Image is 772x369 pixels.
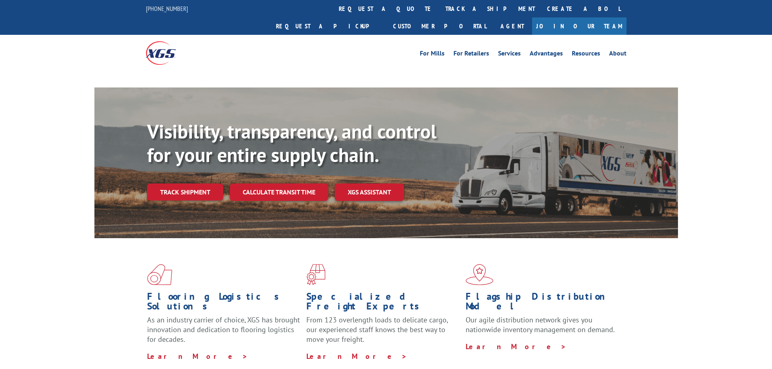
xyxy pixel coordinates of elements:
[230,183,328,201] a: Calculate transit time
[147,119,436,167] b: Visibility, transparency, and control for your entire supply chain.
[453,50,489,59] a: For Retailers
[492,17,532,35] a: Agent
[270,17,387,35] a: Request a pickup
[466,342,567,351] a: Learn More >
[387,17,492,35] a: Customer Portal
[466,315,615,334] span: Our agile distribution network gives you nationwide inventory management on demand.
[466,264,494,285] img: xgs-icon-flagship-distribution-model-red
[147,183,223,200] a: Track shipment
[420,50,445,59] a: For Mills
[335,183,404,201] a: XGS ASSISTANT
[146,4,188,13] a: [PHONE_NUMBER]
[572,50,600,59] a: Resources
[530,50,563,59] a: Advantages
[306,352,407,361] a: Learn More >
[609,50,627,59] a: About
[306,292,460,315] h1: Specialized Freight Experts
[147,315,300,344] span: As an industry carrier of choice, XGS has brought innovation and dedication to flooring logistics...
[306,315,460,351] p: From 123 overlength loads to delicate cargo, our experienced staff knows the best way to move you...
[147,352,248,361] a: Learn More >
[147,264,172,285] img: xgs-icon-total-supply-chain-intelligence-red
[147,292,300,315] h1: Flooring Logistics Solutions
[306,264,325,285] img: xgs-icon-focused-on-flooring-red
[498,50,521,59] a: Services
[532,17,627,35] a: Join Our Team
[466,292,619,315] h1: Flagship Distribution Model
